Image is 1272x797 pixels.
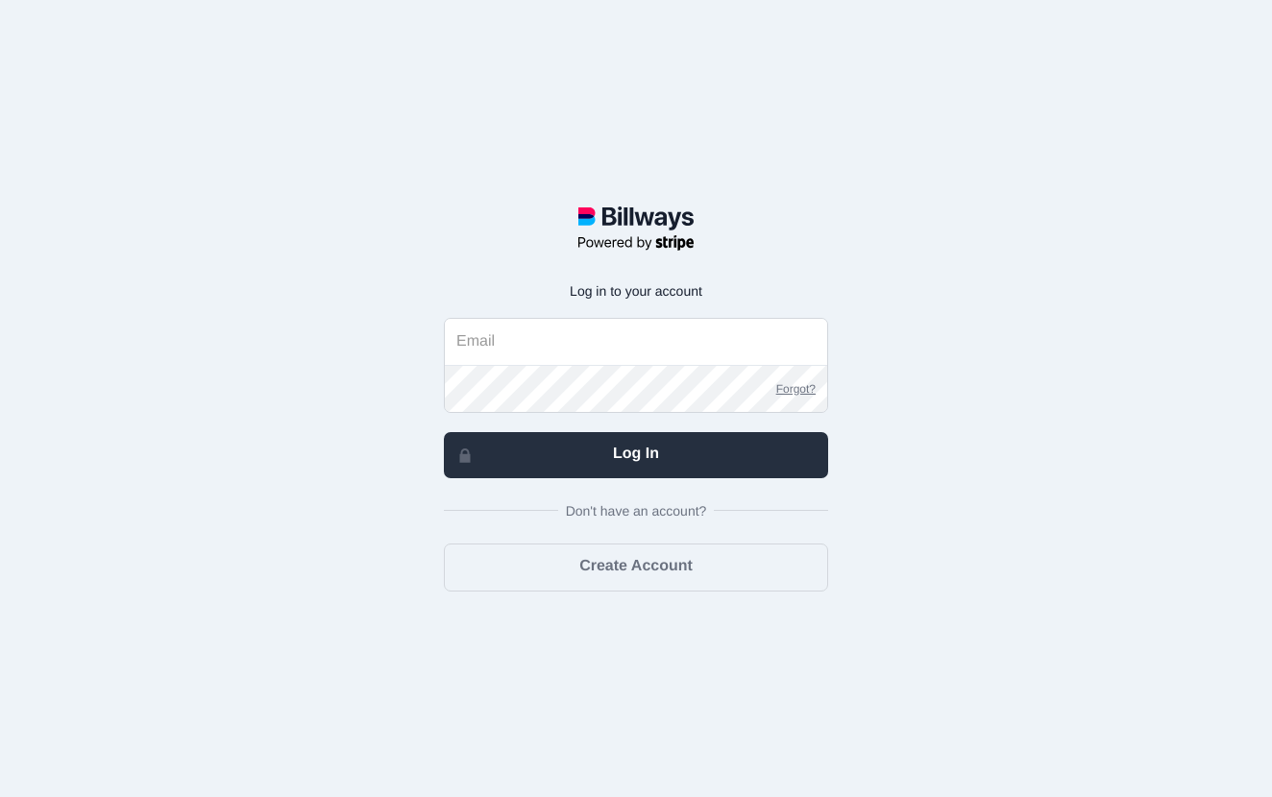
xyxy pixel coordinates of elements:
[765,366,827,412] a: Forgot?
[444,432,828,478] a: Log In
[578,206,694,253] img: logotype-powered-by-stripe.svg
[444,543,828,592] a: Create Account
[444,283,828,299] p: Log in to your account
[558,501,715,520] span: Don't have an account?
[445,319,827,365] input: Email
